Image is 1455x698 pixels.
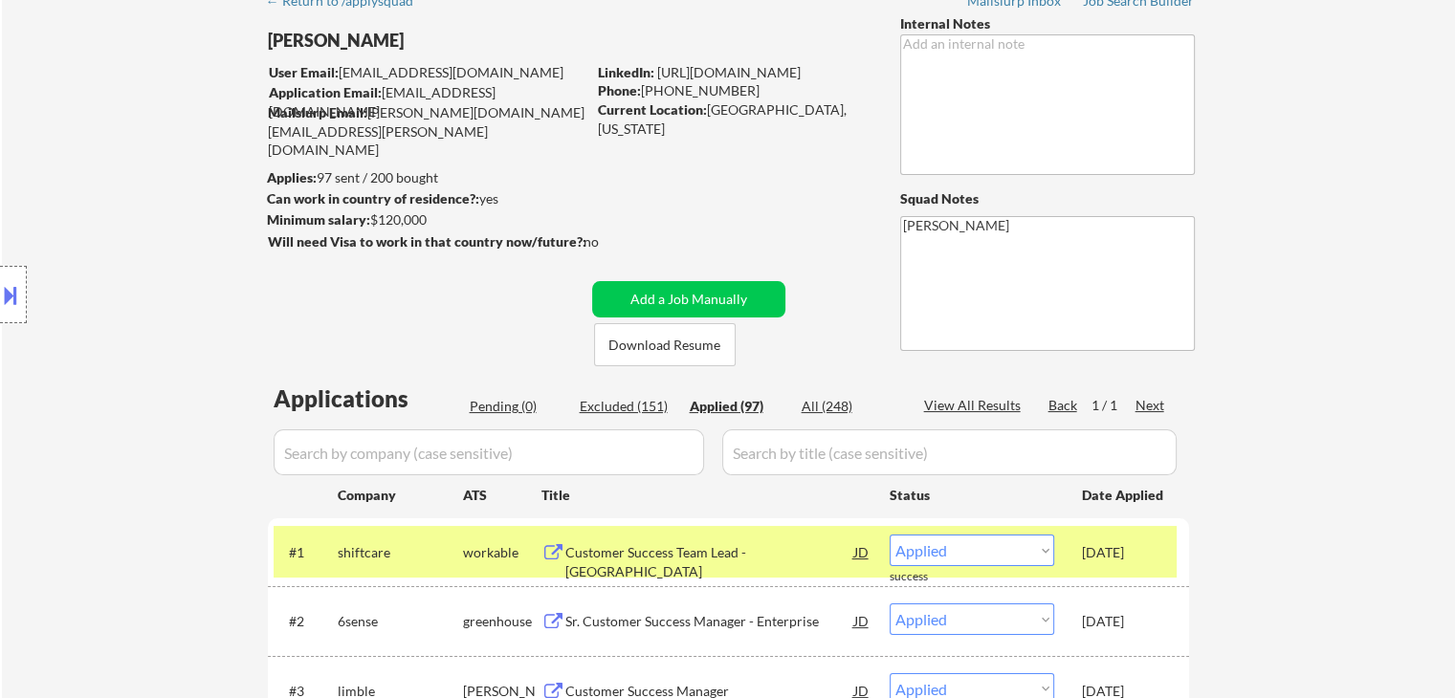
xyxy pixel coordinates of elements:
a: [URL][DOMAIN_NAME] [657,64,801,80]
div: greenhouse [463,612,541,631]
div: 6sense [338,612,463,631]
strong: Phone: [598,82,641,98]
div: Applied (97) [690,397,785,416]
div: Status [890,477,1054,512]
div: [DATE] [1082,543,1166,562]
strong: LinkedIn: [598,64,654,80]
div: Applications [274,387,463,410]
div: 97 sent / 200 bought [267,168,585,187]
div: Company [338,486,463,505]
button: Download Resume [594,323,736,366]
div: [EMAIL_ADDRESS][DOMAIN_NAME] [269,63,585,82]
div: [EMAIL_ADDRESS][DOMAIN_NAME] [269,83,585,120]
div: JD [852,534,871,569]
div: [PERSON_NAME][DOMAIN_NAME][EMAIL_ADDRESS][PERSON_NAME][DOMAIN_NAME] [268,103,585,160]
div: success [890,569,966,585]
strong: Application Email: [269,84,382,100]
input: Search by title (case sensitive) [722,429,1177,475]
input: Search by company (case sensitive) [274,429,704,475]
div: shiftcare [338,543,463,562]
div: #2 [289,612,322,631]
div: [GEOGRAPHIC_DATA], [US_STATE] [598,100,869,138]
strong: Will need Visa to work in that country now/future?: [268,233,586,250]
div: Pending (0) [470,397,565,416]
div: Excluded (151) [580,397,675,416]
button: Add a Job Manually [592,281,785,317]
div: Next [1135,396,1166,415]
div: Back [1048,396,1079,415]
div: workable [463,543,541,562]
div: #1 [289,543,322,562]
div: yes [267,189,580,208]
div: no [584,232,638,251]
div: Customer Success Team Lead - [GEOGRAPHIC_DATA] [565,543,854,580]
div: JD [852,603,871,638]
div: Sr. Customer Success Manager - Enterprise [565,612,854,631]
div: ATS [463,486,541,505]
div: $120,000 [267,210,585,229]
div: [PERSON_NAME] [268,29,661,53]
strong: Can work in country of residence?: [267,190,479,207]
div: Date Applied [1082,486,1166,505]
div: Internal Notes [900,14,1195,33]
div: Title [541,486,871,505]
strong: Mailslurp Email: [268,104,367,120]
div: 1 / 1 [1091,396,1135,415]
strong: User Email: [269,64,339,80]
div: All (248) [802,397,897,416]
strong: Current Location: [598,101,707,118]
div: [PHONE_NUMBER] [598,81,869,100]
div: Squad Notes [900,189,1195,208]
div: View All Results [924,396,1026,415]
div: [DATE] [1082,612,1166,631]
